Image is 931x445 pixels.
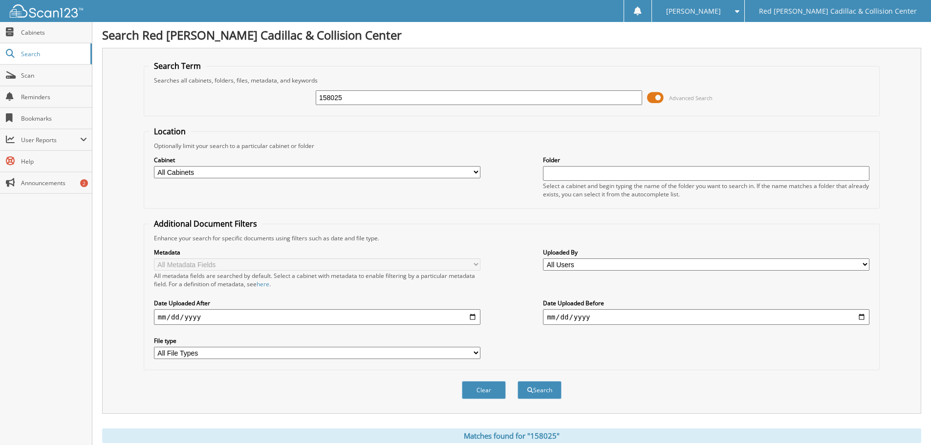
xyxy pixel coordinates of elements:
[21,93,87,101] span: Reminders
[149,76,874,85] div: Searches all cabinets, folders, files, metadata, and keywords
[669,94,713,102] span: Advanced Search
[21,28,87,37] span: Cabinets
[154,299,480,307] label: Date Uploaded After
[666,8,721,14] span: [PERSON_NAME]
[149,126,191,137] legend: Location
[149,234,874,242] div: Enhance your search for specific documents using filters such as date and file type.
[21,71,87,80] span: Scan
[21,50,86,58] span: Search
[102,27,921,43] h1: Search Red [PERSON_NAME] Cadillac & Collision Center
[149,61,206,71] legend: Search Term
[462,381,506,399] button: Clear
[518,381,562,399] button: Search
[21,114,87,123] span: Bookmarks
[21,136,80,144] span: User Reports
[759,8,917,14] span: Red [PERSON_NAME] Cadillac & Collision Center
[21,157,87,166] span: Help
[543,182,869,198] div: Select a cabinet and begin typing the name of the folder you want to search in. If the name match...
[154,337,480,345] label: File type
[21,179,87,187] span: Announcements
[154,156,480,164] label: Cabinet
[154,309,480,325] input: start
[543,156,869,164] label: Folder
[154,272,480,288] div: All metadata fields are searched by default. Select a cabinet with metadata to enable filtering b...
[149,142,874,150] div: Optionally limit your search to a particular cabinet or folder
[10,4,83,18] img: scan123-logo-white.svg
[102,428,921,443] div: Matches found for "158025"
[543,248,869,256] label: Uploaded By
[543,299,869,307] label: Date Uploaded Before
[149,218,262,229] legend: Additional Document Filters
[154,248,480,256] label: Metadata
[80,179,88,187] div: 2
[257,280,269,288] a: here
[543,309,869,325] input: end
